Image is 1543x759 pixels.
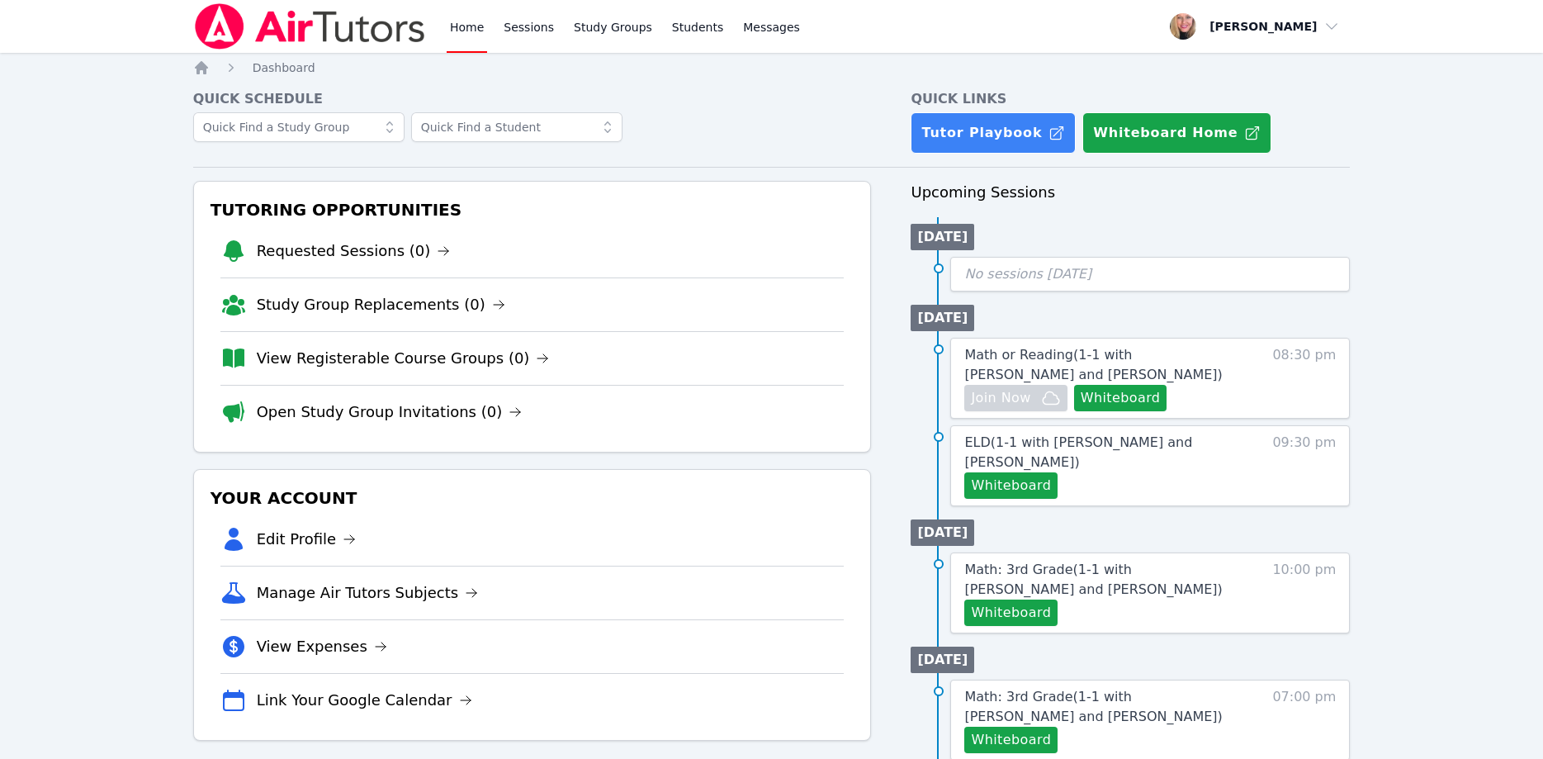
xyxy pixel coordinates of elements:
[193,59,1351,76] nav: Breadcrumb
[743,19,800,36] span: Messages
[193,112,405,142] input: Quick Find a Study Group
[964,433,1242,472] a: ELD(1-1 with [PERSON_NAME] and [PERSON_NAME])
[964,385,1067,411] button: Join Now
[257,347,550,370] a: View Registerable Course Groups (0)
[911,181,1350,204] h3: Upcoming Sessions
[964,434,1192,470] span: ELD ( 1-1 with [PERSON_NAME] and [PERSON_NAME] )
[257,581,479,605] a: Manage Air Tutors Subjects
[207,195,858,225] h3: Tutoring Opportunities
[911,89,1350,109] h4: Quick Links
[257,635,387,658] a: View Expenses
[193,89,872,109] h4: Quick Schedule
[1272,433,1336,499] span: 09:30 pm
[1074,385,1167,411] button: Whiteboard
[964,345,1242,385] a: Math or Reading(1-1 with [PERSON_NAME] and [PERSON_NAME])
[257,689,472,712] a: Link Your Google Calendar
[964,689,1222,724] span: Math: 3rd Grade ( 1-1 with [PERSON_NAME] and [PERSON_NAME] )
[964,266,1091,282] span: No sessions [DATE]
[253,61,315,74] span: Dashboard
[257,401,523,424] a: Open Study Group Invitations (0)
[964,562,1222,597] span: Math: 3rd Grade ( 1-1 with [PERSON_NAME] and [PERSON_NAME] )
[1082,112,1271,154] button: Whiteboard Home
[964,727,1058,753] button: Whiteboard
[257,293,505,316] a: Study Group Replacements (0)
[964,687,1242,727] a: Math: 3rd Grade(1-1 with [PERSON_NAME] and [PERSON_NAME])
[193,3,427,50] img: Air Tutors
[911,224,974,250] li: [DATE]
[1272,345,1336,411] span: 08:30 pm
[911,647,974,673] li: [DATE]
[257,528,357,551] a: Edit Profile
[911,112,1076,154] a: Tutor Playbook
[257,240,451,263] a: Requested Sessions (0)
[411,112,622,142] input: Quick Find a Student
[964,472,1058,499] button: Whiteboard
[1272,687,1336,753] span: 07:00 pm
[964,600,1058,626] button: Whiteboard
[207,483,858,513] h3: Your Account
[964,560,1242,600] a: Math: 3rd Grade(1-1 with [PERSON_NAME] and [PERSON_NAME])
[253,59,315,76] a: Dashboard
[1272,560,1336,626] span: 10:00 pm
[971,388,1030,408] span: Join Now
[964,347,1222,382] span: Math or Reading ( 1-1 with [PERSON_NAME] and [PERSON_NAME] )
[911,305,974,331] li: [DATE]
[911,519,974,546] li: [DATE]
